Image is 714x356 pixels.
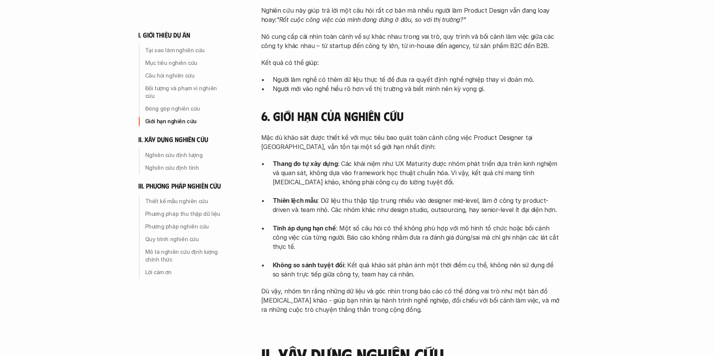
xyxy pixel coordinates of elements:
[261,58,561,67] p: Kết quả có thể giúp:
[138,82,230,102] a: Đối tượng và phạm vi nghiên cứu
[145,46,227,54] p: Tại sao làm nghiên cứu
[261,133,561,151] p: Mặc dù khảo sát được thiết kế với mục tiêu bao quát toàn cảnh công việc Product Designer tại [GEO...
[145,59,227,67] p: Mục tiêu nghiên cứu
[261,32,561,50] p: Nó cung cấp cái nhìn toàn cảnh về sự khác nhau trong vai trò, quy trình và bối cảnh làm việc giữa...
[145,72,227,79] p: Câu hỏi nghiên cứu
[138,44,230,56] a: Tại sao làm nghiên cứu
[138,149,230,161] a: Nghiên cứu định lượng
[145,118,227,125] p: Giới hạn nghiên cứu
[277,16,466,23] em: "Rốt cuộc công việc của mình đang đứng ở đâu, so với thị trường?"
[145,268,227,276] p: Lời cảm ơn
[138,208,230,220] a: Phương pháp thu thập dữ liệu
[138,233,230,245] a: Quy trình nghiên cứu
[273,196,561,224] p: : Dữ liệu thu thập tập trung nhiều vào designer mid-level, làm ở công ty product-driven và team n...
[273,261,344,269] strong: Không so sánh tuyệt đối
[138,246,230,266] a: Mô tả nghiên cứu định lượng chính thức
[273,224,336,232] strong: Tính áp dụng hạn chế
[138,57,230,69] a: Mục tiêu nghiên cứu
[261,6,561,24] p: Nghiên cứu này giúp trả lời một câu hỏi rất cơ bản mà nhiều người làm Product Design vẫn đang loa...
[138,195,230,207] a: Thiết kế mẫu nghiên cứu
[138,115,230,127] a: Giới hạn nghiên cứu
[273,160,338,167] strong: Thang đo tự xây dựng
[145,210,227,218] p: Phương pháp thu thập dữ liệu
[138,103,230,115] a: Đóng góp nghiên cứu
[138,182,221,190] h6: iii. phương pháp nghiên cứu
[138,220,230,233] a: Phương pháp nghiên cứu
[138,266,230,278] a: Lời cảm ơn
[261,109,561,123] h4: 6. Giới hạn của nghiên cứu
[145,235,227,243] p: Quy trình nghiên cứu
[273,197,318,204] strong: Thiên lệch mẫu
[273,159,561,196] p: : Các khái niệm như UX Maturity được nhóm phát triển dựa trên kinh nghiệm và quan sát, không dựa ...
[261,286,561,314] p: Dù vậy, nhóm tin rằng những dữ liệu và góc nhìn trong báo cáo có thể đóng vai trò như một bản đồ ...
[138,31,191,40] h6: i. giới thiệu dự án
[138,70,230,82] a: Câu hỏi nghiên cứu
[145,223,227,230] p: Phương pháp nghiên cứu
[273,224,561,260] p: : Một số câu hỏi có thể không phù hợp với mô hình tổ chức hoặc bối cảnh công việc của từng người....
[273,75,561,84] p: Người làm nghề có thêm dữ liệu thực tế để đưa ra quyết định nghề nghiệp thay vì đoán mò.
[145,84,227,100] p: Đối tượng và phạm vi nghiên cứu
[138,135,208,144] h6: ii. xây dựng nghiên cứu
[145,197,227,205] p: Thiết kế mẫu nghiên cứu
[145,151,227,159] p: Nghiên cứu định lượng
[138,162,230,174] a: Nghiên cứu định tính
[145,248,227,263] p: Mô tả nghiên cứu định lượng chính thức
[145,105,227,113] p: Đóng góp nghiên cứu
[145,164,227,172] p: Nghiên cứu định tính
[273,84,561,93] p: Người mới vào nghề hiểu rõ hơn về thị trường và biết mình nên kỳ vọng gì.
[273,260,561,279] p: : Kết quả khảo sát phản ánh một thời điểm cụ thể, không nên sử dụng để so sánh trực tiếp giữa côn...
